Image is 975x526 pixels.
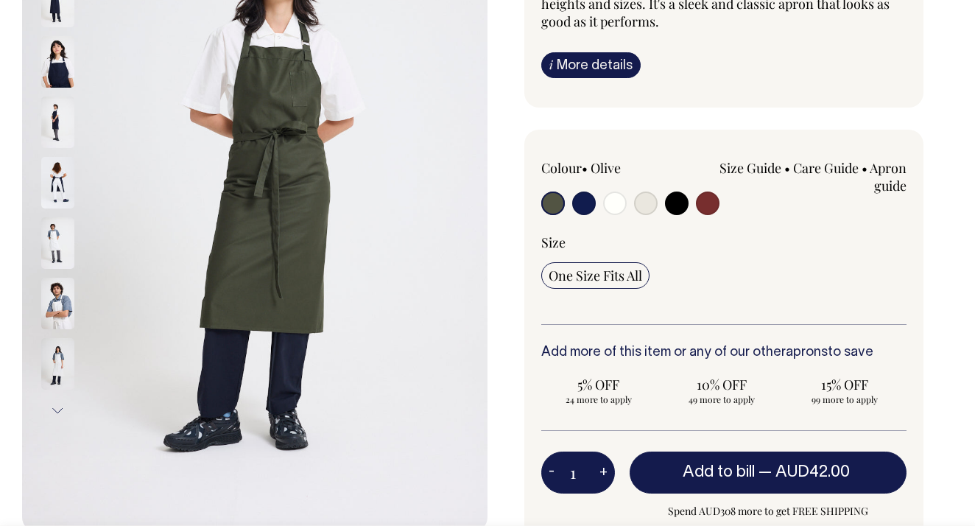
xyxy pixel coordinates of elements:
input: 15% OFF 99 more to apply [788,371,902,410]
label: Olive [591,159,621,177]
span: • [862,159,867,177]
span: • [582,159,588,177]
div: Size [541,234,907,251]
input: One Size Fits All [541,262,650,289]
span: 15% OFF [795,376,895,393]
span: 10% OFF [672,376,771,393]
img: dark-navy [41,36,74,88]
span: Spend AUD308 more to get FREE SHIPPING [630,502,907,520]
img: dark-navy [41,157,74,208]
span: 49 more to apply [672,393,771,405]
button: Next [46,394,68,427]
a: Size Guide [719,159,781,177]
span: Add to bill [683,465,755,480]
input: 10% OFF 49 more to apply [664,371,778,410]
span: 24 more to apply [549,393,648,405]
input: 5% OFF 24 more to apply [541,371,655,410]
a: Apron guide [870,159,907,194]
img: off-white [41,217,74,269]
img: off-white [41,338,74,390]
span: i [549,57,553,72]
h6: Add more of this item or any of our other to save [541,346,907,360]
span: One Size Fits All [549,267,642,284]
div: Colour [541,159,687,177]
span: AUD42.00 [775,465,850,480]
button: Add to bill —AUD42.00 [630,452,907,493]
span: — [758,465,853,480]
a: Care Guide [793,159,859,177]
img: off-white [41,278,74,329]
button: + [592,458,615,488]
a: aprons [786,346,828,359]
img: dark-navy [41,97,74,148]
button: - [541,458,562,488]
span: 99 more to apply [795,393,895,405]
span: 5% OFF [549,376,648,393]
a: iMore details [541,52,641,78]
span: • [784,159,790,177]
